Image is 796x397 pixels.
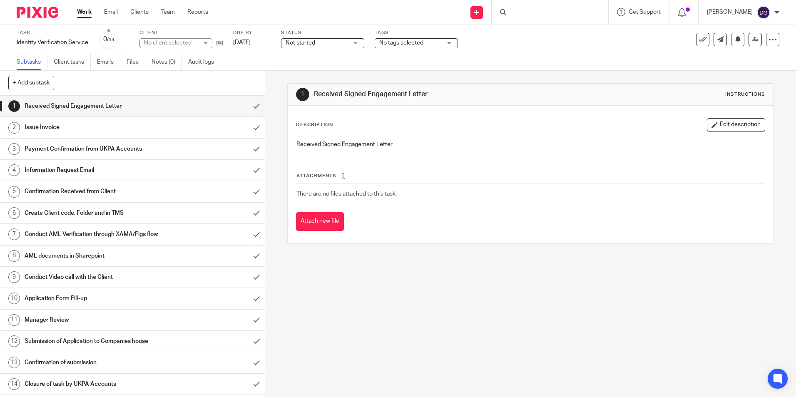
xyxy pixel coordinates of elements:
div: 2 [8,122,20,134]
span: There are no files attached to this task. [296,191,397,197]
a: Clients [130,8,149,16]
p: Received Signed Engagement Letter [296,140,764,149]
div: 5 [8,186,20,198]
a: Subtasks [17,54,47,70]
p: [PERSON_NAME] [707,8,753,16]
div: 7 [8,228,20,240]
a: Work [77,8,92,16]
h1: Conduct AML Verification through XAMA/Figs flow [25,228,168,241]
h1: Confirmation Received from Client [25,185,168,198]
span: Get Support [629,9,661,15]
div: Identity Verification Service [17,38,88,47]
span: No tags selected [379,40,423,46]
h1: Conduct Video call with the Client [25,271,168,283]
div: 4 [8,164,20,176]
div: 11 [8,314,20,326]
h1: Confirmation of submission [25,356,168,369]
h1: AML documents in Sharepoint [25,250,168,262]
label: Status [281,30,364,36]
div: 12 [8,335,20,347]
label: Due by [233,30,271,36]
button: + Add subtask [8,76,54,90]
a: Files [127,54,145,70]
div: 1 [8,100,20,112]
img: svg%3E [757,6,770,19]
div: 14 [8,378,20,390]
p: Description [296,122,333,128]
img: Pixie [17,7,58,18]
a: Team [161,8,175,16]
h1: Issue Invoice [25,121,168,134]
h1: Manager Review [25,314,168,326]
a: Notes (0) [152,54,182,70]
label: Client [139,30,223,36]
div: 8 [8,250,20,262]
h1: Create Client code, Folder and in TMS [25,207,168,219]
a: Audit logs [188,54,220,70]
div: 13 [8,357,20,368]
div: No client selected [144,39,198,47]
label: Task [17,30,88,36]
div: 10 [8,293,20,304]
a: Email [104,8,118,16]
h1: Information Request Email [25,164,168,176]
div: Instructions [725,91,765,98]
div: 3 [8,143,20,155]
span: Not started [286,40,315,46]
div: 1 [296,88,309,101]
h1: Closure of task by UKPA Accounts [25,378,168,390]
div: 9 [8,271,20,283]
h1: Submission of Application to Companies house [25,335,168,347]
small: /14 [107,37,114,42]
div: 0 [103,35,114,44]
a: Reports [187,8,208,16]
h1: Received Signed Engagement Letter [314,90,548,99]
button: Attach new file [296,212,344,231]
button: Edit description [707,118,765,132]
h1: Application Form Fill-up [25,292,168,305]
label: Tags [375,30,458,36]
span: Attachments [296,174,336,178]
span: [DATE] [233,40,251,45]
h1: Payment Confirmation from UKPA Accounts [25,143,168,155]
a: Client tasks [54,54,91,70]
h1: Received Signed Engagement Letter [25,100,168,112]
a: Emails [97,54,120,70]
div: 6 [8,207,20,219]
